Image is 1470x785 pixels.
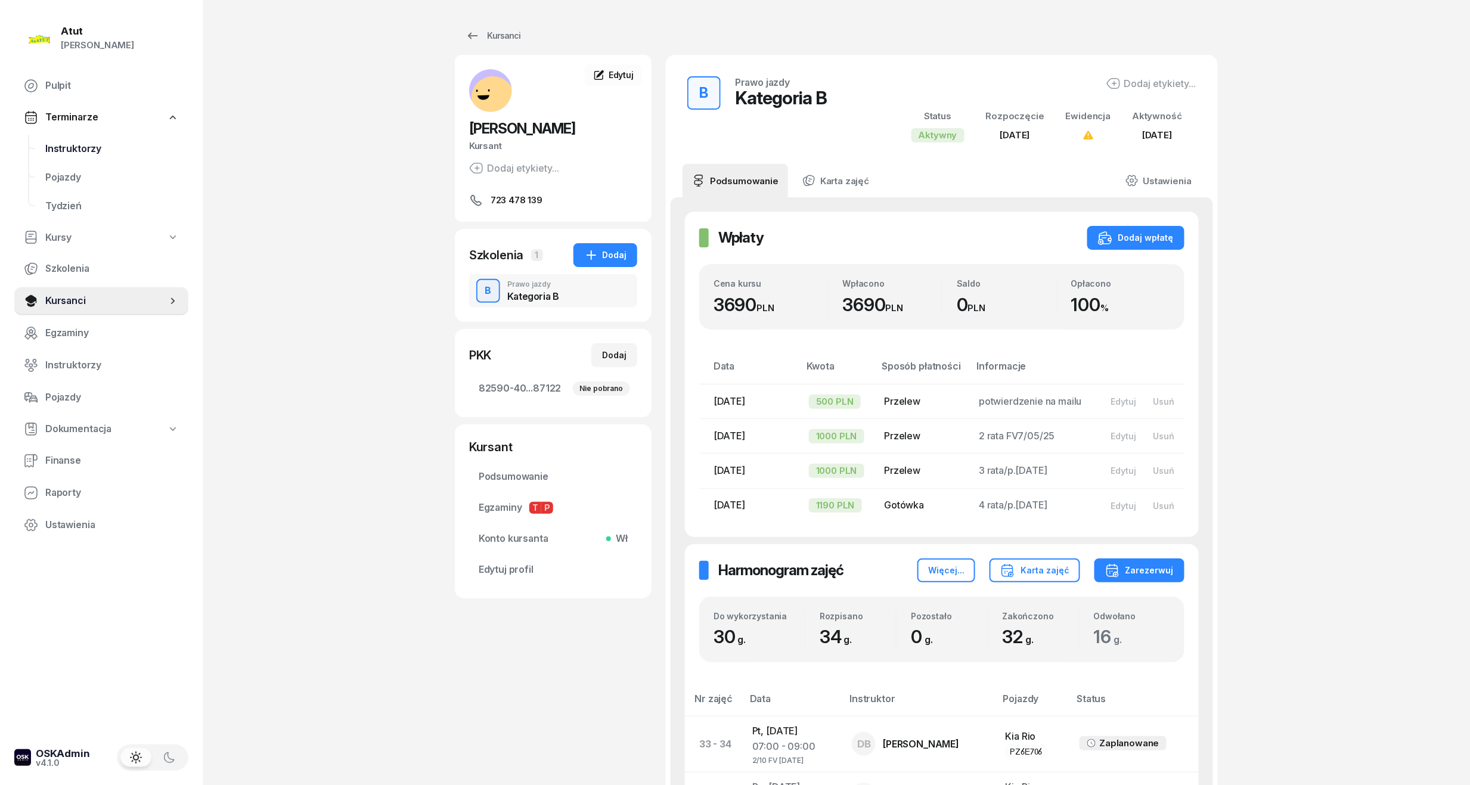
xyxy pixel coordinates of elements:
[45,390,179,405] span: Pojazdy
[45,78,179,94] span: Pulpit
[469,463,637,491] a: Podsumowanie
[469,374,637,403] a: 82590-40...87122Nie pobrano
[820,611,896,621] div: Rozpisano
[36,749,90,759] div: OSKAdmin
[507,291,559,301] div: Kategoria B
[809,395,861,409] div: 500 PLN
[45,453,179,468] span: Finanse
[844,634,852,646] small: g.
[809,498,862,513] div: 1190 PLN
[743,691,842,716] th: Data
[469,161,559,175] button: Dodaj etykiety...
[45,110,98,125] span: Terminarze
[911,611,987,621] div: Pozostało
[1111,501,1137,511] div: Edytuj
[986,108,1044,124] div: Rozpoczęcie
[1153,466,1175,476] div: Usuń
[1106,76,1196,91] button: Dodaj etykiety...
[1100,736,1159,751] div: Zaplanowane
[14,72,188,100] a: Pulpit
[573,381,630,396] div: Nie pobrano
[609,70,634,80] span: Edytuj
[529,502,541,514] span: T
[885,394,960,409] div: Przelew
[541,502,553,514] span: P
[752,739,833,755] div: 07:00 - 09:00
[843,294,942,316] div: 3690
[611,531,628,547] span: Wł
[752,754,833,764] div: 2/10 FV [DATE]
[476,279,500,303] button: B
[584,248,627,262] div: Dodaj
[45,325,179,341] span: Egzaminy
[45,421,111,437] span: Dokumentacja
[996,691,1070,716] th: Pojazdy
[718,228,764,247] h2: Wpłaty
[45,198,179,214] span: Tydzień
[799,358,875,384] th: Kwota
[714,430,745,442] span: [DATE]
[14,104,188,131] a: Terminarze
[45,170,179,185] span: Pojazdy
[1000,129,1030,141] span: [DATE]
[743,716,842,772] td: Pt, [DATE]
[1153,501,1175,511] div: Usuń
[479,381,628,396] span: 82590-40...87122
[45,293,167,309] span: Kursanci
[1094,611,1170,621] div: Odwołano
[14,511,188,539] a: Ustawienia
[687,76,721,110] button: B
[1071,294,1171,316] div: 100
[1145,392,1183,411] button: Usuń
[756,302,774,314] small: PLN
[479,469,628,485] span: Podsumowanie
[1114,634,1122,646] small: g.
[61,26,134,36] div: Atut
[479,562,628,578] span: Edytuj profil
[45,230,72,246] span: Kursy
[1071,278,1171,288] div: Opłacono
[714,499,745,511] span: [DATE]
[957,278,1056,288] div: Saldo
[1103,461,1145,480] button: Edytuj
[683,164,788,197] a: Podsumowanie
[911,626,987,648] div: 0
[1132,128,1182,143] div: [DATE]
[1087,226,1184,250] button: Dodaj wpłatę
[1006,729,1060,744] div: Kia Rio
[14,415,188,443] a: Dokumentacja
[911,108,965,124] div: Status
[885,463,960,479] div: Przelew
[455,24,531,48] a: Kursanci
[1116,164,1201,197] a: Ustawienia
[1003,611,1079,621] div: Zakończono
[735,77,790,87] div: Prawo jazdy
[469,494,637,522] a: EgzaminyTP
[36,163,188,192] a: Pojazdy
[14,319,188,347] a: Egzaminy
[36,192,188,221] a: Tydzień
[1100,302,1109,314] small: %
[842,691,995,716] th: Instruktor
[1103,496,1145,516] button: Edytuj
[714,278,828,288] div: Cena kursu
[979,430,1055,442] span: 2 rata FV7/05/25
[843,278,942,288] div: Wpłacono
[531,249,543,261] span: 1
[1145,496,1183,516] button: Usuń
[793,164,879,197] a: Karta zajęć
[36,759,90,767] div: v4.1.0
[695,81,714,105] div: B
[885,498,960,513] div: Gotówka
[1010,746,1043,756] div: PZ6E706
[1111,466,1137,476] div: Edytuj
[925,634,933,646] small: g.
[1105,563,1174,578] div: Zarezerwuj
[585,64,642,86] a: Edytuj
[479,531,628,547] span: Konto kursanta
[469,556,637,584] a: Edytuj profil
[479,500,628,516] span: Egzaminy
[928,563,965,578] div: Więcej...
[14,287,188,315] a: Kursanci
[469,247,524,263] div: Szkolenia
